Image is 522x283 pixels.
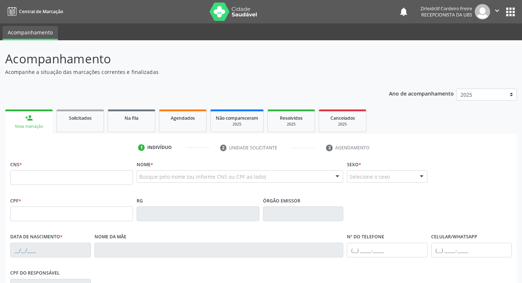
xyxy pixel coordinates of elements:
[10,195,21,206] label: CPF
[10,231,63,243] label: Data de nascimento
[5,50,363,68] p: Acompanhamento
[69,115,92,121] span: Solicitados
[5,68,363,76] p: Acompanhe a situação das marcações correntes e finalizadas
[330,115,355,121] span: Cancelados
[273,122,310,127] div: 2025
[347,159,361,170] label: Sexo
[431,243,512,257] input: (__) _____-_____
[399,7,409,17] button: notifications
[216,115,258,121] span: Não compareceram
[19,8,63,15] span: Central de Marcação
[137,159,153,170] label: Nome
[137,195,143,206] label: RG
[216,122,258,127] div: 2025
[324,122,361,127] div: 2025
[125,115,138,121] span: Na fila
[3,26,58,40] a: Acompanhamento
[171,115,195,121] span: Agendados
[490,4,504,19] button: 
[25,114,33,122] div: person_add
[347,243,427,257] input: (__) _____-_____
[263,195,300,206] label: Órgão emissor
[493,7,501,15] i: 
[95,231,126,243] label: Nome da mãe
[347,231,384,243] label: Nº do Telefone
[421,5,472,12] div: Zirleidclif Cordeiro Freire
[421,12,472,18] span: Recepcionista da UBS
[138,144,145,151] div: 1
[5,5,63,18] a: Central de Marcação
[10,124,48,129] div: Nova marcação
[139,173,266,180] span: Busque pelo nome (ou informe CNS ou CPF ao lado)
[504,5,517,18] button: apps
[389,89,454,98] p: Ano de acompanhamento
[10,159,22,170] label: CNS
[475,4,490,19] img: img
[280,115,303,121] span: Resolvidos
[147,144,172,151] div: Indivíduo
[10,243,91,257] input: __/__/____
[431,231,477,243] label: Celular/WhatsApp
[10,268,60,279] label: CPF do responsável
[349,173,390,180] span: Selecione o sexo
